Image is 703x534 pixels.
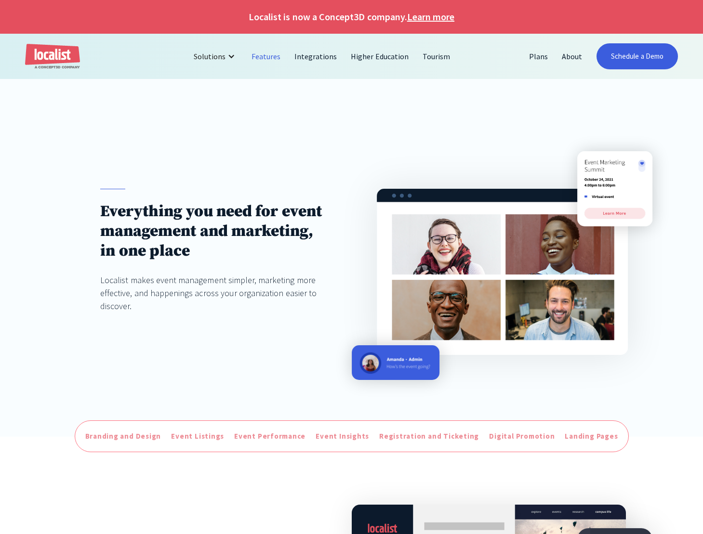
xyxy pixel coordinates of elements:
[186,45,245,68] div: Solutions
[85,431,161,442] div: Branding and Design
[407,10,454,24] a: Learn more
[565,431,618,442] div: Landing Pages
[522,45,555,68] a: Plans
[100,202,326,261] h1: Everything you need for event management and marketing, in one place
[171,431,224,442] div: Event Listings
[377,429,481,444] a: Registration and Ticketing
[313,429,371,444] a: Event Insights
[597,43,678,69] a: Schedule a Demo
[232,429,308,444] a: Event Performance
[194,51,225,62] div: Solutions
[25,44,80,69] a: home
[316,431,369,442] div: Event Insights
[379,431,479,442] div: Registration and Ticketing
[100,274,326,313] div: Localist makes event management simpler, marketing more effective, and happenings across your org...
[344,45,416,68] a: Higher Education
[487,429,557,444] a: Digital Promotion
[245,45,288,68] a: Features
[489,431,555,442] div: Digital Promotion
[555,45,589,68] a: About
[234,431,305,442] div: Event Performance
[416,45,457,68] a: Tourism
[288,45,344,68] a: Integrations
[83,429,164,444] a: Branding and Design
[169,429,226,444] a: Event Listings
[562,429,620,444] a: Landing Pages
